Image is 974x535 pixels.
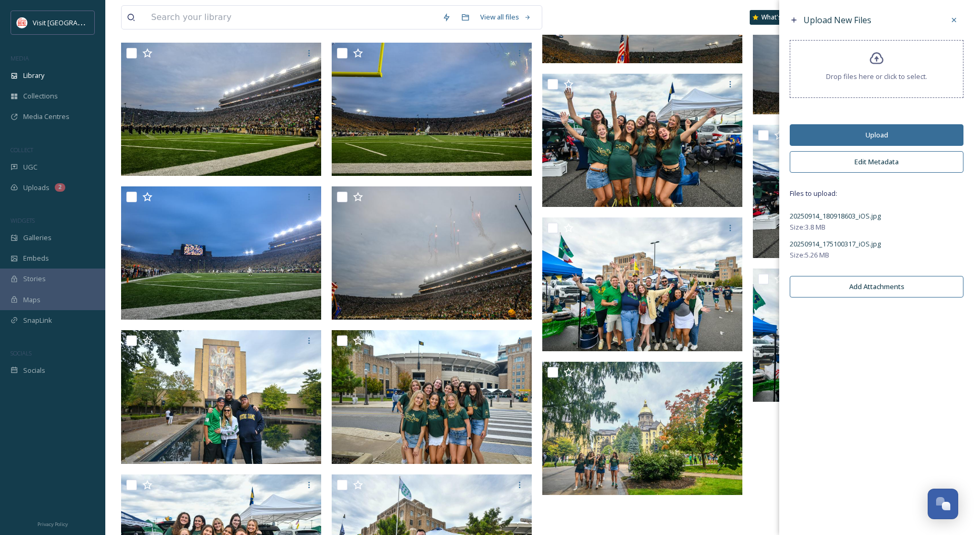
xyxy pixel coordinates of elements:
[11,146,33,154] span: COLLECT
[23,91,58,101] span: Collections
[332,186,532,320] img: 091325_ND-Texas-A&M-16.jpg
[803,14,871,26] span: Upload New Files
[332,43,532,176] img: 091325_ND-Texas-A&M-23.jpg
[121,330,321,464] img: 091325_ND-Texas-A&M-08.jpg
[11,54,29,62] span: MEDIA
[790,239,881,249] span: 20250914_175100317_iOS.jpg
[790,276,963,298] button: Add Attachments
[790,222,826,232] span: Size: 3.8 MB
[753,269,953,402] img: 091325_ND-Texas-A&M-01.jpg
[33,17,114,27] span: Visit [GEOGRAPHIC_DATA]
[790,211,881,221] span: 20250914_180918603_iOS.jpg
[11,349,32,357] span: SOCIALS
[11,216,35,224] span: WIDGETS
[23,162,37,172] span: UGC
[23,71,44,81] span: Library
[121,186,321,320] img: 091325_ND-Texas-A&M-25.jpg
[23,274,46,284] span: Stories
[542,362,742,496] img: 091325_ND-Texas-A&M-09.jpg
[17,17,27,28] img: vsbm-stackedMISH_CMYKlogo2017.jpg
[55,183,65,192] div: 2
[790,189,963,199] span: Files to upload:
[37,521,68,528] span: Privacy Policy
[542,74,742,207] img: 091325_ND-Texas-A&M-06.jpg
[332,330,532,464] img: 091325_ND-Texas-A&M-07.jpg
[826,72,927,82] span: Drop files here or click to select.
[23,295,41,305] span: Maps
[475,7,536,27] a: View all files
[23,253,49,263] span: Embeds
[542,217,742,351] img: 091325_ND-Texas-A&M-02.jpg
[790,151,963,173] button: Edit Metadata
[23,183,49,193] span: Uploads
[750,10,802,25] a: What's New
[37,517,68,530] a: Privacy Policy
[146,6,437,29] input: Search your library
[23,315,52,325] span: SnapLink
[928,489,958,519] button: Open Chat
[121,43,321,176] img: 091325_ND-Texas-A&M-21.jpg
[23,365,45,375] span: Socials
[23,112,69,122] span: Media Centres
[790,124,963,146] button: Upload
[753,125,953,259] img: 091325_ND-Texas-A&M-05.jpg
[23,233,52,243] span: Galleries
[790,250,829,260] span: Size: 5.26 MB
